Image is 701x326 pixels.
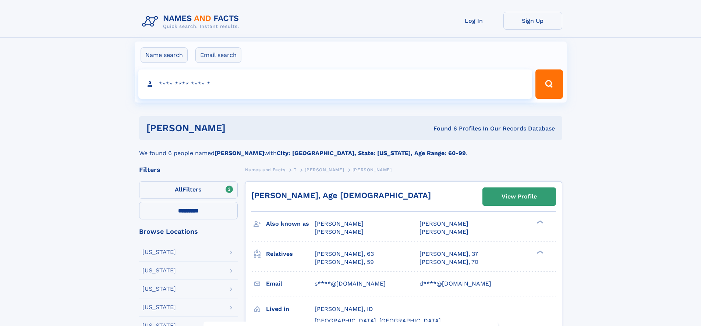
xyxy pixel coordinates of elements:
[141,47,188,63] label: Name search
[139,228,238,235] div: Browse Locations
[266,303,315,315] h3: Lived in
[138,69,532,99] input: search input
[294,165,297,174] a: T
[503,12,562,30] a: Sign Up
[315,305,373,312] span: [PERSON_NAME], ID
[419,250,478,258] a: [PERSON_NAME], 37
[215,150,264,157] b: [PERSON_NAME]
[139,12,245,32] img: Logo Names and Facts
[277,150,466,157] b: City: [GEOGRAPHIC_DATA], State: [US_STATE], Age Range: 60-99
[305,167,344,172] span: [PERSON_NAME]
[315,220,364,227] span: [PERSON_NAME]
[315,317,441,324] span: [GEOGRAPHIC_DATA], [GEOGRAPHIC_DATA]
[535,220,544,225] div: ❯
[419,258,478,266] a: [PERSON_NAME], 70
[419,220,468,227] span: [PERSON_NAME]
[245,165,286,174] a: Names and Facts
[142,286,176,292] div: [US_STATE]
[419,228,468,235] span: [PERSON_NAME]
[535,250,544,254] div: ❯
[142,249,176,255] div: [US_STATE]
[266,248,315,260] h3: Relatives
[315,250,374,258] a: [PERSON_NAME], 63
[251,191,431,200] a: [PERSON_NAME], Age [DEMOGRAPHIC_DATA]
[195,47,241,63] label: Email search
[139,166,238,173] div: Filters
[142,304,176,310] div: [US_STATE]
[266,218,315,230] h3: Also known as
[146,123,330,133] h1: [PERSON_NAME]
[315,258,374,266] a: [PERSON_NAME], 59
[175,186,183,193] span: All
[294,167,297,172] span: T
[353,167,392,172] span: [PERSON_NAME]
[266,277,315,290] h3: Email
[305,165,344,174] a: [PERSON_NAME]
[315,228,364,235] span: [PERSON_NAME]
[502,188,537,205] div: View Profile
[445,12,503,30] a: Log In
[139,181,238,199] label: Filters
[535,69,563,99] button: Search Button
[139,140,562,158] div: We found 6 people named with .
[329,125,555,133] div: Found 6 Profiles In Our Records Database
[483,188,556,205] a: View Profile
[142,268,176,273] div: [US_STATE]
